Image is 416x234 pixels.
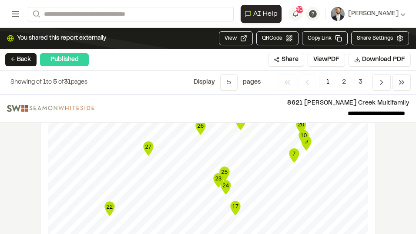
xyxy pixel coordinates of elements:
div: Map marker [218,165,231,183]
button: 5 [220,74,238,91]
div: Map marker [234,114,247,132]
div: Map marker [212,172,225,189]
button: Open AI Assistant [241,5,282,23]
button: Copy Link [302,31,348,45]
button: View [219,31,253,45]
text: 22 [106,203,113,210]
img: User [331,7,345,21]
button: Share Settings [351,31,409,45]
text: 6 [239,118,242,124]
div: Open AI Assistant [241,5,285,23]
text: 23 [215,175,221,182]
button: Download PDF [349,53,411,67]
span: 5 [53,80,57,85]
div: Map marker [229,200,242,217]
div: Map marker [288,147,301,164]
span: 1 [320,74,336,91]
span: [PERSON_NAME] [348,9,399,19]
span: Download PDF [362,55,405,64]
button: Share [268,53,304,67]
text: 24 [222,182,229,189]
img: file [7,105,94,112]
div: Map marker [297,129,310,146]
span: 1 [43,80,46,85]
button: [PERSON_NAME] [331,7,406,21]
text: 25 [221,169,228,175]
span: 2 [335,74,352,91]
button: Search [28,7,44,21]
p: page s [243,78,261,87]
text: 20 [298,121,304,128]
span: 40 [296,6,303,14]
span: 3 [352,74,369,91]
span: 31 [64,80,71,85]
text: 17 [232,203,238,210]
div: Map marker [142,140,155,157]
text: 10 [300,132,307,139]
span: Showing of [10,80,43,85]
div: Map marker [295,118,308,135]
button: QRCode [256,31,299,45]
button: ViewPDF [308,53,345,67]
button: ← Back [5,53,37,66]
span: 8621 [287,101,302,106]
div: Published [40,53,89,66]
div: Map marker [103,200,116,217]
span: You shared this report externally [17,34,106,43]
button: 40 [289,7,302,21]
span: AI Help [253,9,278,19]
text: 27 [145,143,151,150]
p: Display [194,78,215,87]
nav: Navigation [278,74,411,91]
text: 7 [292,150,295,157]
div: Map marker [194,119,207,136]
text: 26 [197,122,204,129]
p: to of pages [10,78,87,87]
p: [PERSON_NAME] Creek Multifamily [101,98,409,108]
div: Map marker [219,179,232,196]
